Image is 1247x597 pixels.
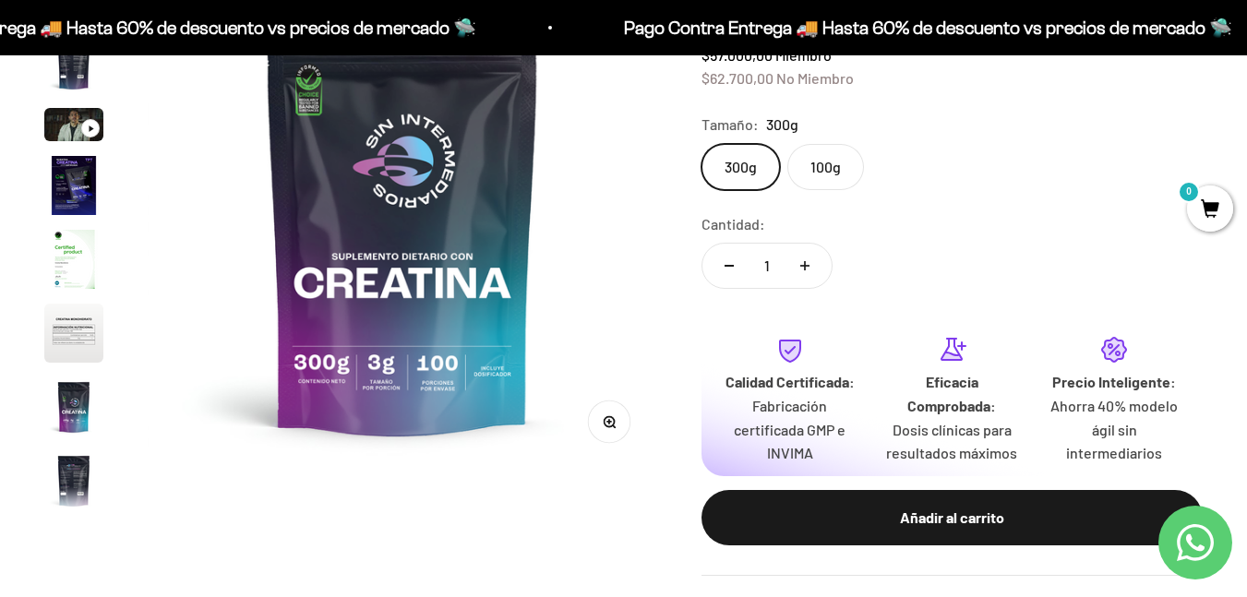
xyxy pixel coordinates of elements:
img: Creatina Monohidrato [44,451,103,510]
img: Creatina Monohidrato [44,230,103,289]
label: Cantidad: [701,212,765,236]
a: 0 [1187,200,1233,221]
button: Aumentar cantidad [778,244,832,288]
button: Ir al artículo 6 [44,304,103,368]
span: No Miembro [776,69,854,87]
p: Fabricación certificada GMP e INVIMA [724,394,857,465]
img: Creatina Monohidrato [44,156,103,215]
legend: Tamaño: [701,113,759,137]
button: Reducir cantidad [702,244,756,288]
img: Creatina Monohidrato [44,304,103,363]
strong: Precio Inteligente: [1052,373,1176,390]
button: Ir al artículo 3 [44,108,103,147]
button: Ir al artículo 8 [44,451,103,516]
strong: Calidad Certificada: [725,373,855,390]
button: Ir al artículo 4 [44,156,103,221]
button: Ir al artículo 7 [44,377,103,442]
img: Creatina Monohidrato [44,34,103,93]
strong: Eficacia Comprobada: [907,373,996,414]
span: $57.000,00 [701,46,773,64]
button: Ir al artículo 2 [44,34,103,99]
p: Ahorra 40% modelo ágil sin intermediarios [1048,394,1181,465]
span: $62.700,00 [701,69,773,87]
span: 300g [766,113,798,137]
p: Pago Contra Entrega 🚚 Hasta 60% de descuento vs precios de mercado 🛸 [624,13,1232,42]
span: Miembro [775,46,832,64]
button: Añadir al carrito [701,490,1203,545]
p: Dosis clínicas para resultados máximos [886,418,1019,465]
div: Añadir al carrito [738,506,1166,530]
button: Ir al artículo 5 [44,230,103,294]
img: Creatina Monohidrato [44,377,103,436]
mark: 0 [1178,181,1200,203]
